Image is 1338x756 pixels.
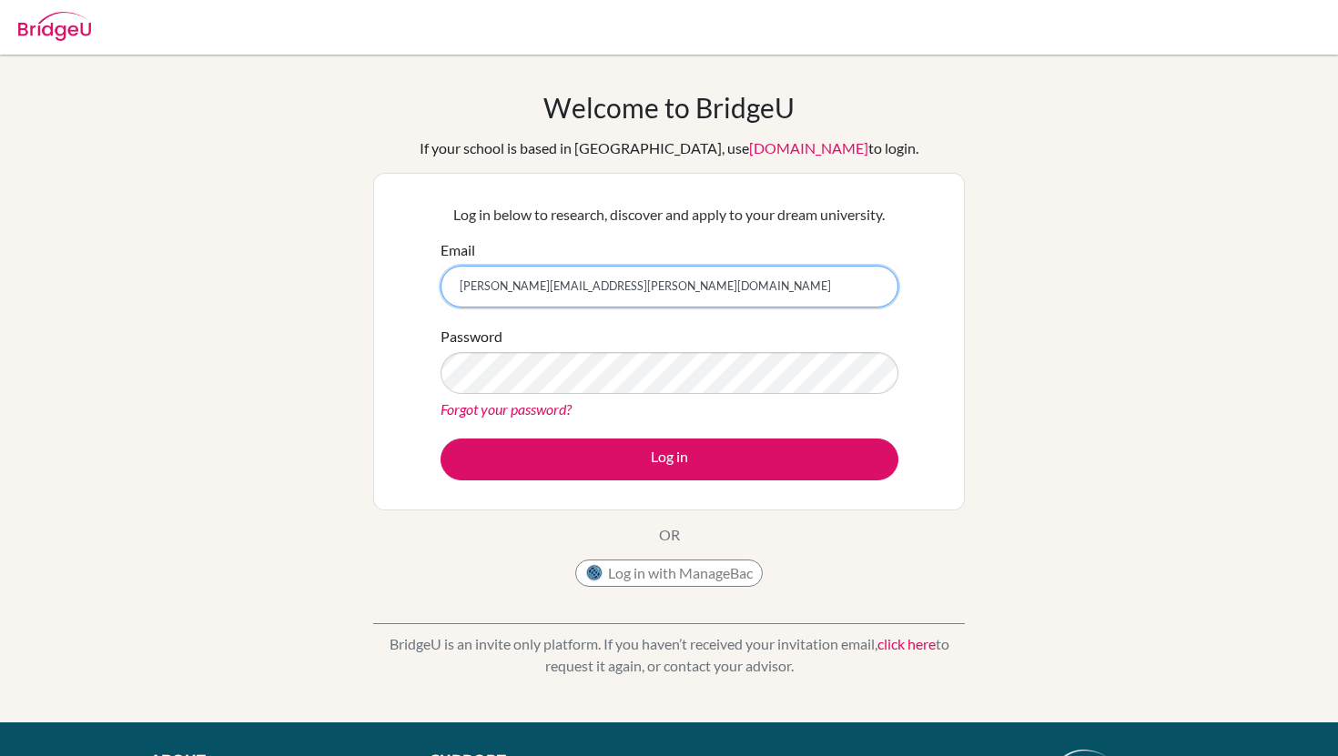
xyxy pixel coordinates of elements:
img: Bridge-U [18,12,91,41]
button: Log in with ManageBac [575,559,763,587]
a: [DOMAIN_NAME] [749,139,868,156]
p: BridgeU is an invite only platform. If you haven’t received your invitation email, to request it ... [373,633,965,677]
a: Forgot your password? [441,400,572,418]
button: Log in [441,438,898,480]
p: OR [659,524,680,546]
h1: Welcome to BridgeU [543,91,795,124]
div: If your school is based in [GEOGRAPHIC_DATA], use to login. [420,137,918,159]
a: click here [877,635,936,652]
label: Password [441,326,502,348]
label: Email [441,239,475,261]
p: Log in below to research, discover and apply to your dream university. [441,204,898,226]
